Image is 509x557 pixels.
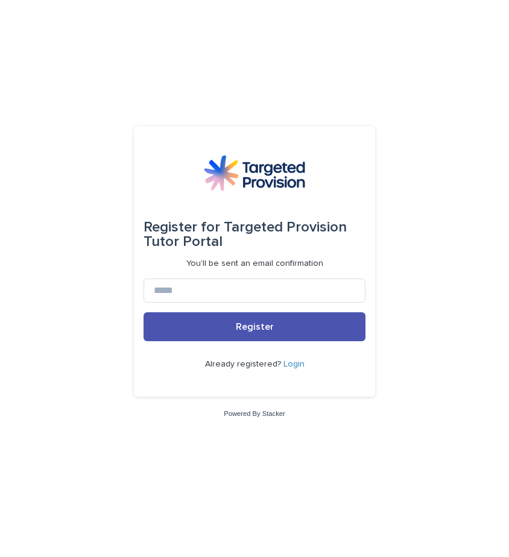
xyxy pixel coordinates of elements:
[236,322,274,332] span: Register
[204,155,305,191] img: M5nRWzHhSzIhMunXDL62
[186,259,323,269] p: You'll be sent an email confirmation
[144,220,220,234] span: Register for
[224,410,285,417] a: Powered By Stacker
[205,360,283,368] span: Already registered?
[144,312,365,341] button: Register
[283,360,305,368] a: Login
[144,210,365,259] div: Targeted Provision Tutor Portal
